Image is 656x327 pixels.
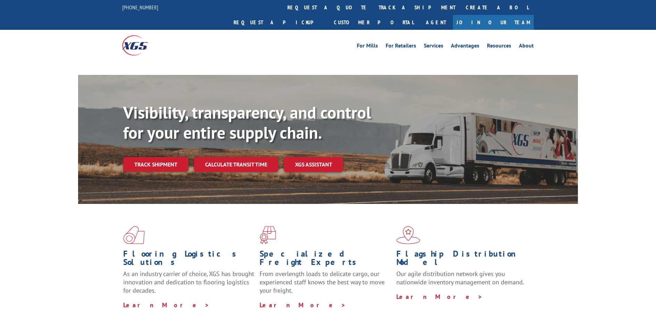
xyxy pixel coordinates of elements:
span: As an industry carrier of choice, XGS has brought innovation and dedication to flooring logistics... [123,270,254,294]
a: [PHONE_NUMBER] [122,4,158,11]
h1: Specialized Freight Experts [260,250,391,270]
p: From overlength loads to delicate cargo, our experienced staff knows the best way to move your fr... [260,270,391,301]
img: xgs-icon-flagship-distribution-model-red [396,226,420,244]
a: Join Our Team [453,15,534,30]
a: About [519,43,534,51]
a: Resources [487,43,511,51]
a: Request a pickup [228,15,329,30]
a: For Mills [357,43,378,51]
a: Track shipment [123,157,188,172]
a: Learn More > [123,301,210,309]
span: Our agile distribution network gives you nationwide inventory management on demand. [396,270,524,286]
a: Calculate transit time [194,157,278,172]
a: Customer Portal [329,15,419,30]
a: Advantages [451,43,479,51]
h1: Flagship Distribution Model [396,250,528,270]
a: Learn More > [396,293,483,301]
a: XGS ASSISTANT [284,157,343,172]
h1: Flooring Logistics Solutions [123,250,254,270]
a: Learn More > [260,301,346,309]
a: For Retailers [386,43,416,51]
a: Services [424,43,443,51]
a: Agent [419,15,453,30]
img: xgs-icon-total-supply-chain-intelligence-red [123,226,145,244]
img: xgs-icon-focused-on-flooring-red [260,226,276,244]
b: Visibility, transparency, and control for your entire supply chain. [123,102,371,143]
